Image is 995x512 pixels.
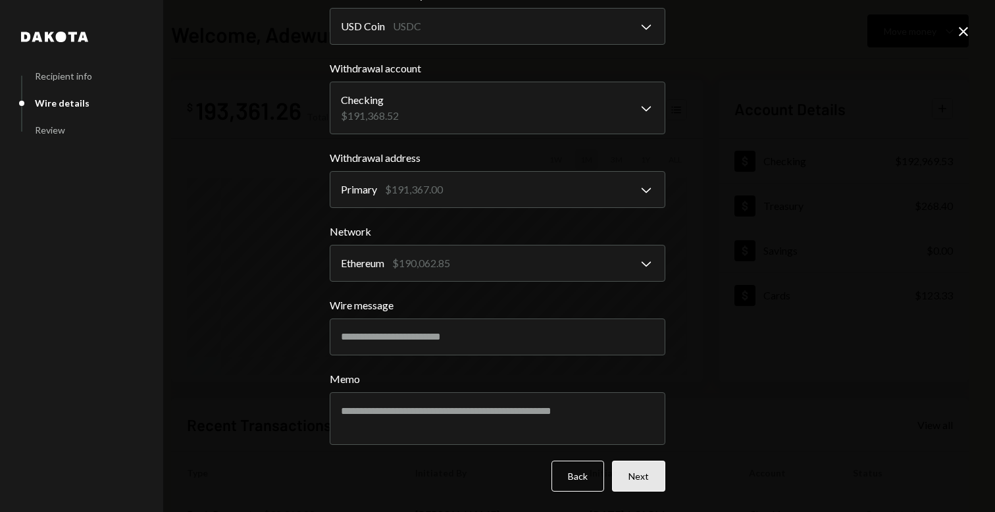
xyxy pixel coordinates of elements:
[330,171,665,208] button: Withdrawal address
[330,8,665,45] button: Withdrawal currency
[392,255,450,271] div: $190,062.85
[330,297,665,313] label: Wire message
[330,224,665,240] label: Network
[35,124,65,136] div: Review
[551,461,604,492] button: Back
[330,61,665,76] label: Withdrawal account
[385,182,443,197] div: $191,367.00
[35,97,89,109] div: Wire details
[330,150,665,166] label: Withdrawal address
[393,18,421,34] div: USDC
[330,82,665,134] button: Withdrawal account
[330,245,665,282] button: Network
[330,371,665,387] label: Memo
[612,461,665,492] button: Next
[35,70,92,82] div: Recipient info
